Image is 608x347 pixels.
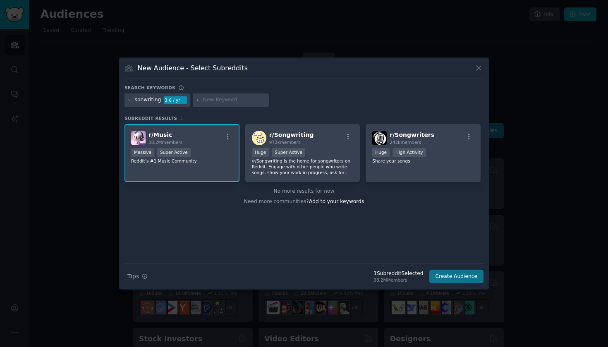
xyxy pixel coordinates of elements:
div: Massive [131,148,154,157]
input: New Keyword [203,96,266,104]
img: Songwriters [372,131,387,145]
div: No more results for now [124,188,484,195]
div: Need more communities? [124,195,484,206]
div: Huge [252,148,269,157]
div: Super Active [157,148,191,157]
div: Super Active [272,148,305,157]
span: r/ Songwriting [269,132,314,138]
div: 1 Subreddit Selected [373,270,423,278]
div: Huge [372,148,390,157]
img: Songwriting [252,131,266,145]
div: 38.2M Members [373,277,423,283]
button: Tips [124,269,151,284]
span: r/ Songwriters [390,132,434,138]
span: 38.2M members [148,140,182,145]
span: 242k members [390,140,421,145]
p: Share your songs [372,158,474,164]
p: Reddit’s #1 Music Community [131,158,233,164]
p: /r/Songwriting is the home for songwriters on Reddit. Engage with other people who write songs, s... [252,158,354,175]
span: Subreddit Results [124,115,177,121]
div: sonwriting [135,96,161,104]
h3: New Audience - Select Subreddits [138,64,248,72]
span: 972k members [269,140,301,145]
div: High Activity [393,148,426,157]
img: Music [131,131,146,145]
div: 3.6 / yr [164,96,187,104]
span: Tips [127,272,139,281]
button: Create Audience [429,270,484,284]
h3: Search keywords [124,85,175,91]
span: Add to your keywords [309,199,364,204]
span: r/ Music [148,132,172,138]
span: 3 [180,116,183,121]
